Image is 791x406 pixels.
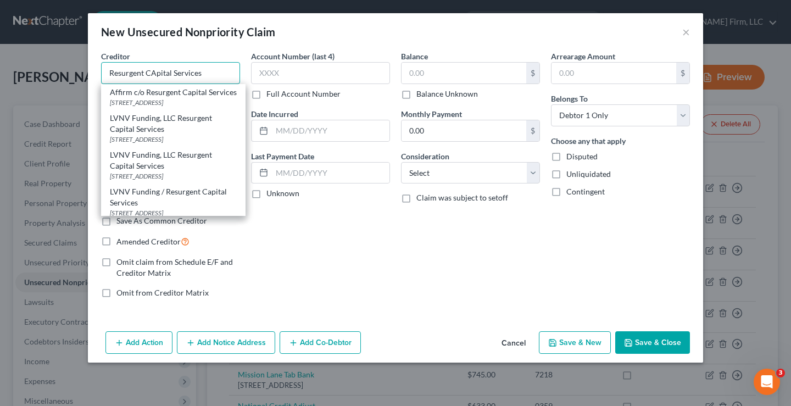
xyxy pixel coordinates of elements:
[754,369,780,395] iframe: Intercom live chat
[116,237,181,246] span: Amended Creditor
[401,151,449,162] label: Consideration
[272,120,389,141] input: MM/DD/YYYY
[116,215,207,226] label: Save As Common Creditor
[251,62,390,84] input: XXXX
[251,151,314,162] label: Last Payment Date
[551,51,615,62] label: Arrearage Amount
[676,63,689,84] div: $
[566,187,605,196] span: Contingent
[682,25,690,38] button: ×
[552,63,676,84] input: 0.00
[416,193,508,202] span: Claim was subject to setoff
[110,186,237,208] div: LVNV Funding / Resurgent Capital Services
[551,94,588,103] span: Belongs To
[416,88,478,99] label: Balance Unknown
[110,87,237,98] div: Affirm c/o Resurgent Capital Services
[280,331,361,354] button: Add Co-Debtor
[110,135,237,144] div: [STREET_ADDRESS]
[105,331,172,354] button: Add Action
[110,98,237,107] div: [STREET_ADDRESS]
[266,88,341,99] label: Full Account Number
[251,108,298,120] label: Date Incurred
[272,163,389,183] input: MM/DD/YYYY
[177,331,275,354] button: Add Notice Address
[493,332,534,354] button: Cancel
[110,208,237,218] div: [STREET_ADDRESS]
[251,51,335,62] label: Account Number (last 4)
[402,120,526,141] input: 0.00
[566,169,611,179] span: Unliquidated
[776,369,785,377] span: 3
[101,52,130,61] span: Creditor
[110,113,237,135] div: LVNV Funding, LLC Resurgent Capital Services
[566,152,598,161] span: Disputed
[526,63,539,84] div: $
[266,188,299,199] label: Unknown
[110,149,237,171] div: LVNV Funding, LLC Resurgent Capital Services
[101,62,240,84] input: Search creditor by name...
[401,108,462,120] label: Monthly Payment
[539,331,611,354] button: Save & New
[526,120,539,141] div: $
[116,288,209,297] span: Omit from Creditor Matrix
[101,24,275,40] div: New Unsecured Nonpriority Claim
[401,51,428,62] label: Balance
[402,63,526,84] input: 0.00
[116,257,233,277] span: Omit claim from Schedule E/F and Creditor Matrix
[551,135,626,147] label: Choose any that apply
[615,331,690,354] button: Save & Close
[110,171,237,181] div: [STREET_ADDRESS]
